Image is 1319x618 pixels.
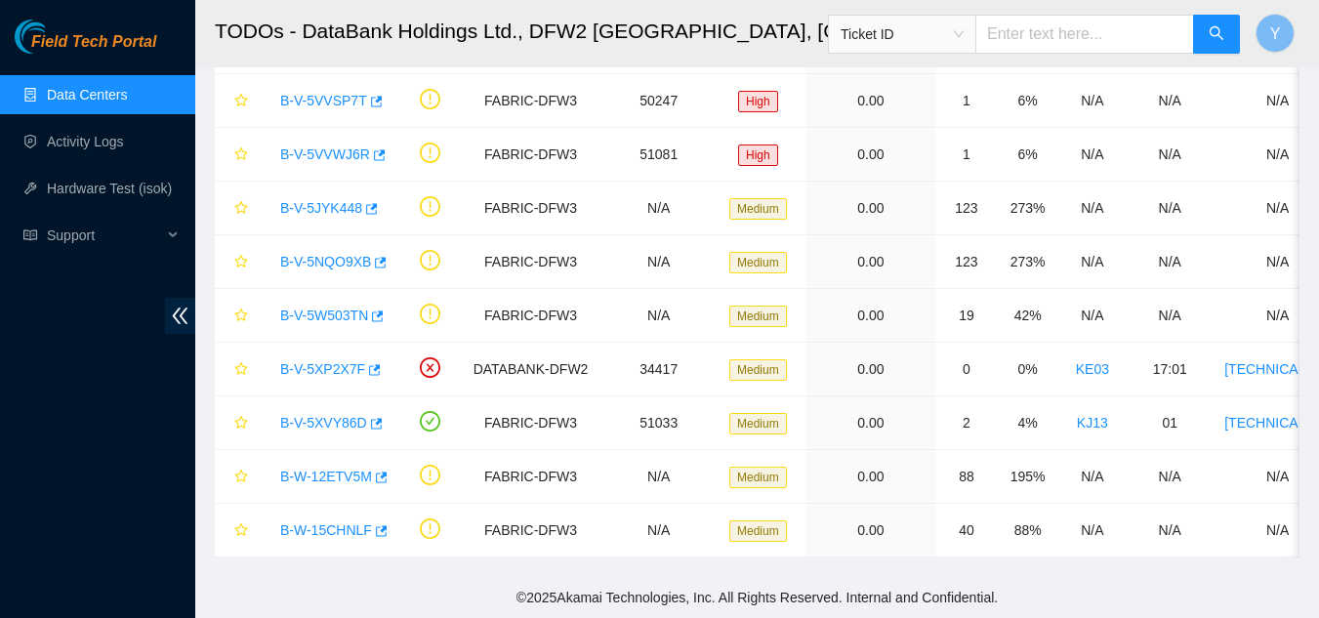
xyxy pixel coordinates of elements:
[280,308,368,323] a: B-V-5W503TN
[420,250,440,270] span: exclamation-circle
[936,504,997,557] td: 40
[420,304,440,324] span: exclamation-circle
[1058,235,1126,289] td: N/A
[1126,289,1214,343] td: N/A
[805,74,936,128] td: 0.00
[226,246,249,277] button: star
[1058,289,1126,343] td: N/A
[15,35,156,61] a: Akamai TechnologiesField Tech Portal
[997,182,1058,235] td: 273%
[226,139,249,170] button: star
[420,143,440,163] span: exclamation-circle
[1126,74,1214,128] td: N/A
[1058,74,1126,128] td: N/A
[226,192,249,224] button: star
[805,396,936,450] td: 0.00
[1270,21,1281,46] span: Y
[598,396,719,450] td: 51033
[226,353,249,385] button: star
[280,93,367,108] a: B-V-5VVSP7T
[420,518,440,539] span: exclamation-circle
[420,89,440,109] span: exclamation-circle
[598,74,719,128] td: 50247
[1058,450,1126,504] td: N/A
[234,255,248,270] span: star
[234,309,248,324] span: star
[936,289,997,343] td: 19
[805,289,936,343] td: 0.00
[420,357,440,378] span: close-circle
[463,504,599,557] td: FABRIC-DFW3
[805,182,936,235] td: 0.00
[1126,504,1214,557] td: N/A
[936,396,997,450] td: 2
[598,450,719,504] td: N/A
[729,198,787,220] span: Medium
[234,523,248,539] span: star
[234,470,248,485] span: star
[234,94,248,109] span: star
[1058,128,1126,182] td: N/A
[280,415,367,431] a: B-V-5XVY86D
[1126,450,1214,504] td: N/A
[975,15,1194,54] input: Enter text here...
[738,144,778,166] span: High
[598,504,719,557] td: N/A
[841,20,964,49] span: Ticket ID
[1077,415,1108,431] a: KJ13
[226,300,249,331] button: star
[1209,25,1224,44] span: search
[226,461,249,492] button: star
[997,74,1058,128] td: 6%
[463,396,599,450] td: FABRIC-DFW3
[598,289,719,343] td: N/A
[738,91,778,112] span: High
[463,235,599,289] td: FABRIC-DFW3
[226,515,249,546] button: star
[936,182,997,235] td: 123
[195,577,1319,618] footer: © 2025 Akamai Technologies, Inc. All Rights Reserved. Internal and Confidential.
[47,134,124,149] a: Activity Logs
[234,416,248,432] span: star
[1126,235,1214,289] td: N/A
[463,182,599,235] td: FABRIC-DFW3
[463,450,599,504] td: FABRIC-DFW3
[729,520,787,542] span: Medium
[234,147,248,163] span: star
[280,469,372,484] a: B-W-12ETV5M
[463,289,599,343] td: FABRIC-DFW3
[47,181,172,196] a: Hardware Test (isok)
[805,128,936,182] td: 0.00
[997,235,1058,289] td: 273%
[1126,182,1214,235] td: N/A
[598,128,719,182] td: 51081
[463,74,599,128] td: FABRIC-DFW3
[280,254,371,269] a: B-V-5NQO9XB
[280,361,365,377] a: B-V-5XP2X7F
[729,359,787,381] span: Medium
[997,343,1058,396] td: 0%
[997,450,1058,504] td: 195%
[598,343,719,396] td: 34417
[463,128,599,182] td: FABRIC-DFW3
[729,252,787,273] span: Medium
[420,465,440,485] span: exclamation-circle
[729,413,787,434] span: Medium
[997,396,1058,450] td: 4%
[420,411,440,432] span: check-circle
[729,306,787,327] span: Medium
[226,407,249,438] button: star
[805,504,936,557] td: 0.00
[31,33,156,52] span: Field Tech Portal
[936,343,997,396] td: 0
[1076,361,1109,377] a: KE03
[1126,396,1214,450] td: 01
[598,235,719,289] td: N/A
[997,504,1058,557] td: 88%
[463,343,599,396] td: DATABANK-DFW2
[1193,15,1240,54] button: search
[729,467,787,488] span: Medium
[280,200,362,216] a: B-V-5JYK448
[997,128,1058,182] td: 6%
[805,235,936,289] td: 0.00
